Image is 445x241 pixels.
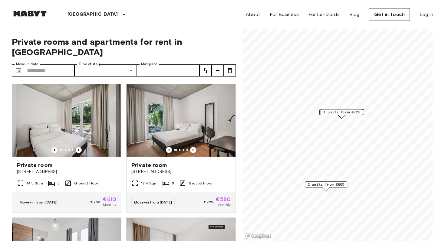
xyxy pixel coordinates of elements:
[199,64,212,77] button: tune
[217,202,231,207] span: Monthly
[103,202,116,207] span: Monthly
[270,11,299,18] a: For Business
[12,84,121,213] a: Marketing picture of unit DE-01-259-004-01QPrevious imagePrevious imagePrivate room[STREET_ADDRES...
[76,147,82,153] button: Previous image
[204,199,213,205] span: €725
[323,109,360,115] span: 1 units from €725
[308,182,344,187] span: 2 units from €805
[79,62,100,67] label: Type of stay
[131,161,167,169] span: Private room
[224,64,236,77] button: tune
[172,181,174,186] span: 3
[126,84,236,213] a: Marketing picture of unit DE-01-259-004-03QPrevious imagePrevious imagePrivate room[STREET_ADDRES...
[189,181,213,186] span: Ground Floor
[58,181,60,186] span: 3
[91,199,101,205] span: €765
[308,11,340,18] a: For Landlords
[321,109,363,119] div: Map marker
[12,11,48,17] img: Habyt
[305,181,347,191] div: Map marker
[134,200,172,204] span: Move-in from [DATE]
[12,64,25,77] button: Choose date
[12,37,236,57] span: Private rooms and apartments for rent in [GEOGRAPHIC_DATA]
[141,62,157,67] label: Max price
[16,62,38,67] label: Move-in date
[17,161,52,169] span: Private room
[141,181,157,186] span: 12.4 Sqm
[349,11,360,18] a: Blog
[131,169,231,175] span: [STREET_ADDRESS]
[246,11,260,18] a: About
[320,109,364,119] div: Map marker
[103,197,116,202] span: €610
[17,169,116,175] span: [STREET_ADDRESS]
[74,181,98,186] span: Ground Floor
[216,197,231,202] span: €580
[166,147,172,153] button: Previous image
[245,233,272,239] a: Mapbox logo
[369,8,410,21] a: Get in Touch
[20,200,58,204] span: Move-in from [DATE]
[12,84,121,157] img: Marketing picture of unit DE-01-259-004-01Q
[51,147,58,153] button: Previous image
[27,181,43,186] span: 14.5 Sqm
[190,147,196,153] button: Previous image
[68,11,118,18] p: [GEOGRAPHIC_DATA]
[212,64,224,77] button: tune
[420,11,433,18] a: Log in
[127,84,236,157] img: Marketing picture of unit DE-01-259-004-03Q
